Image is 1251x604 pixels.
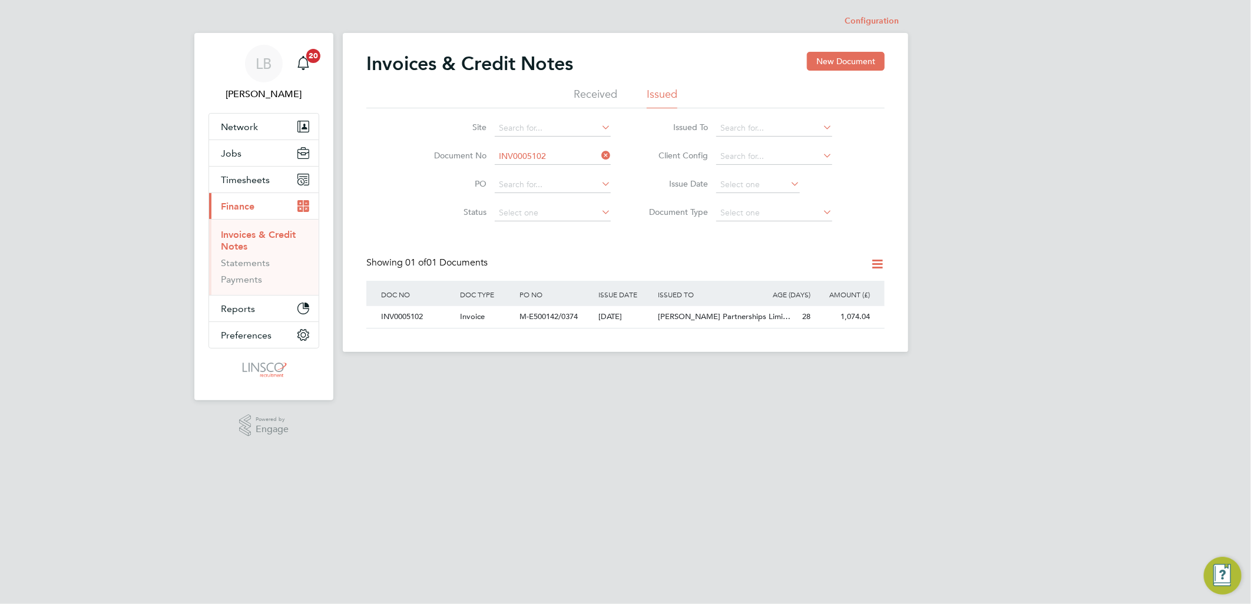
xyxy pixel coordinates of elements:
[221,229,296,252] a: Invoices & Credit Notes
[221,121,258,132] span: Network
[366,257,490,269] div: Showing
[256,424,289,434] span: Engage
[221,330,272,341] span: Preferences
[419,150,486,161] label: Document No
[716,205,832,221] input: Select one
[716,177,800,193] input: Select one
[419,122,486,132] label: Site
[640,150,708,161] label: Client Config
[813,306,873,328] div: 1,074.04
[813,281,873,308] div: AMOUNT (£)
[256,414,289,424] span: Powered by
[754,281,813,308] div: AGE (DAYS)
[419,207,486,217] label: Status
[239,414,289,437] a: Powered byEngage
[640,122,708,132] label: Issued To
[306,49,320,63] span: 20
[378,281,457,308] div: DOC NO
[640,178,708,189] label: Issue Date
[239,360,288,379] img: linsco-logo-retina.png
[221,148,241,159] span: Jobs
[209,219,319,295] div: Finance
[378,306,457,328] div: INV0005102
[405,257,488,268] span: 01 Documents
[419,178,486,189] label: PO
[716,120,832,137] input: Search for...
[221,257,270,268] a: Statements
[221,274,262,285] a: Payments
[655,281,754,308] div: ISSUED TO
[209,167,319,193] button: Timesheets
[658,311,790,321] span: [PERSON_NAME] Partnerships Limi…
[716,148,832,165] input: Search for...
[807,52,885,71] button: New Document
[256,56,272,71] span: LB
[366,52,573,75] h2: Invoices & Credit Notes
[208,87,319,101] span: Lauren Butler
[292,45,315,82] a: 20
[519,311,578,321] span: M-E500142/0374
[802,311,810,321] span: 28
[517,281,595,308] div: PO NO
[209,193,319,219] button: Finance
[221,303,255,314] span: Reports
[495,205,611,221] input: Select one
[495,120,611,137] input: Search for...
[457,281,517,308] div: DOC TYPE
[209,322,319,348] button: Preferences
[405,257,426,268] span: 01 of
[208,360,319,379] a: Go to home page
[208,45,319,101] a: LB[PERSON_NAME]
[1204,557,1242,595] button: Engage Resource Center
[574,87,617,108] li: Received
[221,174,270,185] span: Timesheets
[194,33,333,400] nav: Main navigation
[209,114,319,140] button: Network
[640,207,708,217] label: Document Type
[209,296,319,321] button: Reports
[495,177,611,193] input: Search for...
[209,140,319,166] button: Jobs
[495,148,611,165] input: Search for...
[221,201,254,212] span: Finance
[460,311,485,321] span: Invoice
[647,87,677,108] li: Issued
[596,281,656,308] div: ISSUE DATE
[596,306,656,328] div: [DATE]
[845,9,899,33] li: Configuration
